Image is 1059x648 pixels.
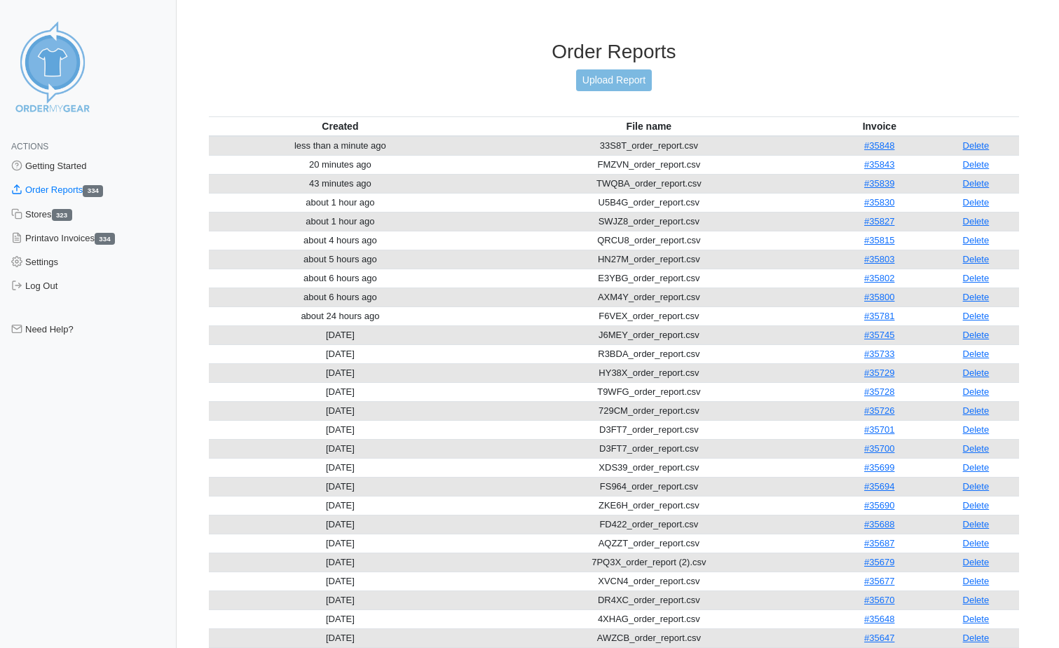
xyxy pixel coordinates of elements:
[864,595,894,605] a: #35670
[472,496,826,515] td: ZKE6H_order_report.csv
[209,401,472,420] td: [DATE]
[472,269,826,288] td: E3YBG_order_report.csv
[963,273,990,283] a: Delete
[864,462,894,473] a: #35699
[472,136,826,156] td: 33S8T_order_report.csv
[472,609,826,628] td: 4XHAG_order_report.csv
[209,477,472,496] td: [DATE]
[472,458,826,477] td: XDS39_order_report.csv
[963,443,990,454] a: Delete
[472,515,826,534] td: FD422_order_report.csv
[11,142,48,151] span: Actions
[472,155,826,174] td: FMZVN_order_report.csv
[472,231,826,250] td: QRCU8_order_report.csv
[864,633,894,643] a: #35647
[209,250,472,269] td: about 5 hours ago
[472,420,826,439] td: D3FT7_order_report.csv
[864,330,894,340] a: #35745
[472,401,826,420] td: 729CM_order_report.csv
[963,462,990,473] a: Delete
[963,216,990,227] a: Delete
[209,534,472,553] td: [DATE]
[864,216,894,227] a: #35827
[209,269,472,288] td: about 6 hours ago
[864,386,894,397] a: #35728
[472,534,826,553] td: AQZZT_order_report.csv
[472,116,826,136] th: File name
[963,140,990,151] a: Delete
[963,500,990,511] a: Delete
[963,633,990,643] a: Delete
[209,382,472,401] td: [DATE]
[95,233,115,245] span: 334
[209,306,472,325] td: about 24 hours ago
[83,185,103,197] span: 334
[209,40,1019,64] h3: Order Reports
[472,193,826,212] td: U5B4G_order_report.csv
[472,628,826,647] td: AWZCB_order_report.csv
[963,481,990,492] a: Delete
[864,178,894,189] a: #35839
[963,235,990,245] a: Delete
[963,254,990,264] a: Delete
[864,311,894,321] a: #35781
[963,386,990,397] a: Delete
[472,382,826,401] td: T9WFG_order_report.csv
[864,235,894,245] a: #35815
[864,254,894,264] a: #35803
[209,344,472,363] td: [DATE]
[963,557,990,567] a: Delete
[472,250,826,269] td: HN27M_order_report.csv
[963,197,990,208] a: Delete
[472,325,826,344] td: J6MEY_order_report.csv
[472,306,826,325] td: F6VEX_order_report.csv
[209,136,472,156] td: less than a minute ago
[963,405,990,416] a: Delete
[472,344,826,363] td: R3BDA_order_report.csv
[209,553,472,572] td: [DATE]
[963,330,990,340] a: Delete
[209,439,472,458] td: [DATE]
[209,628,472,647] td: [DATE]
[472,174,826,193] td: TWQBA_order_report.csv
[963,538,990,548] a: Delete
[864,140,894,151] a: #35848
[209,231,472,250] td: about 4 hours ago
[864,500,894,511] a: #35690
[963,519,990,529] a: Delete
[963,424,990,435] a: Delete
[826,116,933,136] th: Invoice
[472,288,826,306] td: AXM4Y_order_report.csv
[209,325,472,344] td: [DATE]
[209,212,472,231] td: about 1 hour ago
[864,273,894,283] a: #35802
[864,367,894,378] a: #35729
[963,349,990,359] a: Delete
[472,590,826,609] td: DR4XC_order_report.csv
[472,212,826,231] td: SWJZ8_order_report.csv
[963,367,990,378] a: Delete
[52,209,72,221] span: 323
[864,576,894,586] a: #35677
[963,178,990,189] a: Delete
[864,197,894,208] a: #35830
[209,174,472,193] td: 43 minutes ago
[209,420,472,439] td: [DATE]
[963,595,990,605] a: Delete
[864,614,894,624] a: #35648
[864,443,894,454] a: #35700
[864,349,894,359] a: #35733
[864,424,894,435] a: #35701
[864,538,894,548] a: #35687
[963,292,990,302] a: Delete
[209,572,472,590] td: [DATE]
[864,159,894,170] a: #35843
[472,553,826,572] td: 7PQ3X_order_report (2).csv
[209,496,472,515] td: [DATE]
[864,557,894,567] a: #35679
[864,519,894,529] a: #35688
[864,405,894,416] a: #35726
[864,292,894,302] a: #35800
[963,614,990,624] a: Delete
[209,155,472,174] td: 20 minutes ago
